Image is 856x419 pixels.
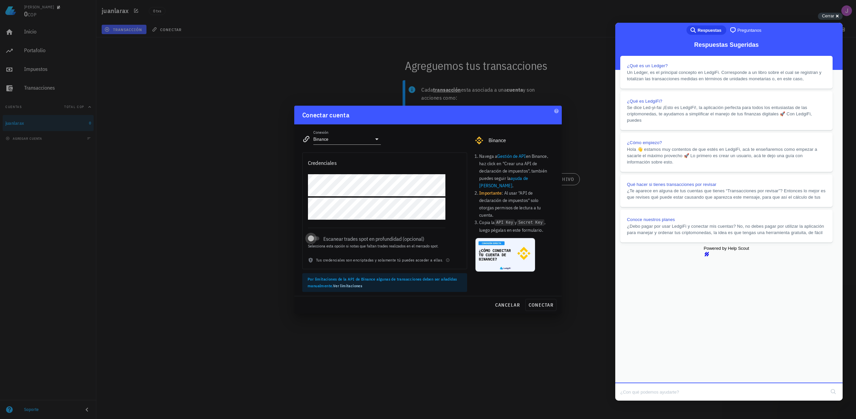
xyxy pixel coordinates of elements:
[479,175,528,189] a: ayuda de [PERSON_NAME]
[822,13,834,18] span: Cerrar
[308,244,445,248] div: Selecciona esta opción si notas que faltan trades realizados en el mercado spot.
[302,110,349,120] div: Conectar cuenta
[308,276,462,289] div: Por limitaciones de la API de Binance algunas de transacciones deben ser añadidas manualmente.
[818,13,843,20] button: Cerrar
[525,299,556,311] button: conectar
[497,153,526,159] a: Gestión de API
[479,189,554,219] li: : Al usar "API de declaración de impuestos" solo otorgas permisos de lectura a tu cuenta.
[479,190,502,196] b: Importante
[308,158,337,168] div: Credenciales
[495,302,520,308] span: cancelar
[479,152,554,189] li: Navega a en Binance, haz click en "Crear una API de declaración de impuestos", también puedes seg...
[323,235,445,242] label: Escanear trades spot en profundidad (opcional)
[313,130,328,135] label: Conexión
[517,219,544,226] code: Secret Key
[303,257,467,269] div: Tus credenciales son encriptadas y solamente tú puedes acceder a ellas.
[479,219,554,234] li: Copia la y , luego pégalas en este formulario.
[489,137,554,143] div: Binance
[495,219,515,226] code: API Key
[615,23,843,401] iframe: Help Scout Beacon - Live Chat, Contact Form, and Knowledge Base
[492,299,523,311] button: cancelar
[333,283,362,288] a: Ver limitaciones
[528,302,553,308] span: conectar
